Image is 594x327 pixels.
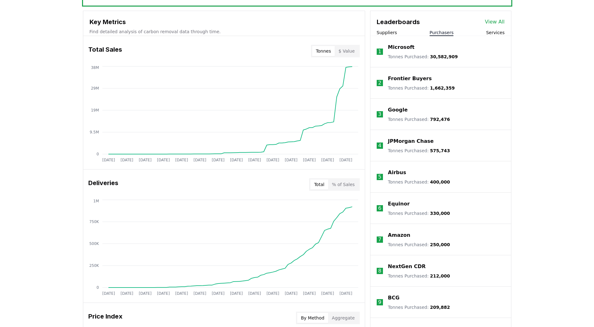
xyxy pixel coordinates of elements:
a: Amazon [388,231,411,239]
p: Tonnes Purchased : [388,304,450,310]
span: 575,743 [430,148,450,153]
tspan: [DATE] [303,291,316,296]
a: Airbus [388,169,406,176]
p: 6 [378,205,381,212]
tspan: [DATE] [212,291,225,296]
tspan: [DATE] [194,291,206,296]
a: JPMorgan Chase [388,138,434,145]
tspan: 38M [91,65,99,70]
tspan: [DATE] [285,158,297,162]
button: Tonnes [312,46,335,56]
tspan: [DATE] [157,158,170,162]
p: 5 [378,173,381,181]
tspan: [DATE] [285,291,297,296]
a: NextGen CDR [388,263,426,270]
h3: Deliveries [88,178,118,191]
p: Tonnes Purchased : [388,116,450,122]
tspan: 19M [91,108,99,112]
tspan: 0 [96,285,99,290]
p: Tonnes Purchased : [388,273,450,279]
a: View All [485,18,505,26]
button: % of Sales [328,179,359,189]
p: Tonnes Purchased : [388,179,450,185]
span: 212,000 [430,273,450,278]
tspan: [DATE] [175,158,188,162]
a: BCG [388,294,400,302]
span: 30,582,909 [430,54,458,59]
p: Find detailed analysis of carbon removal data through time. [90,29,359,35]
tspan: [DATE] [230,291,243,296]
p: 2 [378,79,381,87]
a: Google [388,106,408,114]
p: Tonnes Purchased : [388,210,450,216]
tspan: 1M [93,199,99,203]
p: 1 [378,48,381,55]
p: Tonnes Purchased : [388,85,455,91]
tspan: 9.5M [90,130,99,134]
button: By Method [297,313,328,323]
tspan: [DATE] [339,291,352,296]
span: 400,000 [430,179,450,184]
p: 4 [378,142,381,149]
a: Equinor [388,200,410,208]
h3: Leaderboards [377,17,420,27]
span: 209,882 [430,305,450,310]
tspan: 750K [89,220,99,224]
tspan: [DATE] [120,291,133,296]
p: 8 [378,267,381,275]
p: 7 [378,236,381,243]
tspan: 500K [89,241,99,246]
tspan: [DATE] [139,158,152,162]
p: Tonnes Purchased : [388,54,458,60]
tspan: [DATE] [266,158,279,162]
button: Purchasers [430,29,454,36]
tspan: 250K [89,263,99,268]
tspan: 29M [91,86,99,91]
tspan: [DATE] [321,291,334,296]
tspan: [DATE] [212,158,225,162]
tspan: [DATE] [102,291,115,296]
tspan: [DATE] [303,158,316,162]
tspan: [DATE] [321,158,334,162]
span: 1,662,359 [430,86,455,91]
p: 3 [378,111,381,118]
p: Tonnes Purchased : [388,148,450,154]
tspan: [DATE] [139,291,152,296]
tspan: [DATE] [175,291,188,296]
tspan: [DATE] [120,158,133,162]
tspan: [DATE] [102,158,115,162]
h3: Price Index [88,312,122,324]
span: 330,000 [430,211,450,216]
button: Total [310,179,328,189]
button: $ Value [335,46,359,56]
a: Microsoft [388,44,415,51]
button: Aggregate [328,313,359,323]
tspan: [DATE] [248,291,261,296]
h3: Key Metrics [90,17,359,27]
p: Tonnes Purchased : [388,241,450,248]
span: 250,000 [430,242,450,247]
tspan: [DATE] [266,291,279,296]
p: 9 [378,298,381,306]
tspan: [DATE] [194,158,206,162]
tspan: [DATE] [157,291,170,296]
tspan: [DATE] [339,158,352,162]
tspan: [DATE] [230,158,243,162]
a: Frontier Buyers [388,75,432,82]
span: 792,476 [430,117,450,122]
h3: Total Sales [88,45,122,57]
tspan: 0 [96,152,99,156]
tspan: [DATE] [248,158,261,162]
button: Services [486,29,504,36]
button: Suppliers [377,29,397,36]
